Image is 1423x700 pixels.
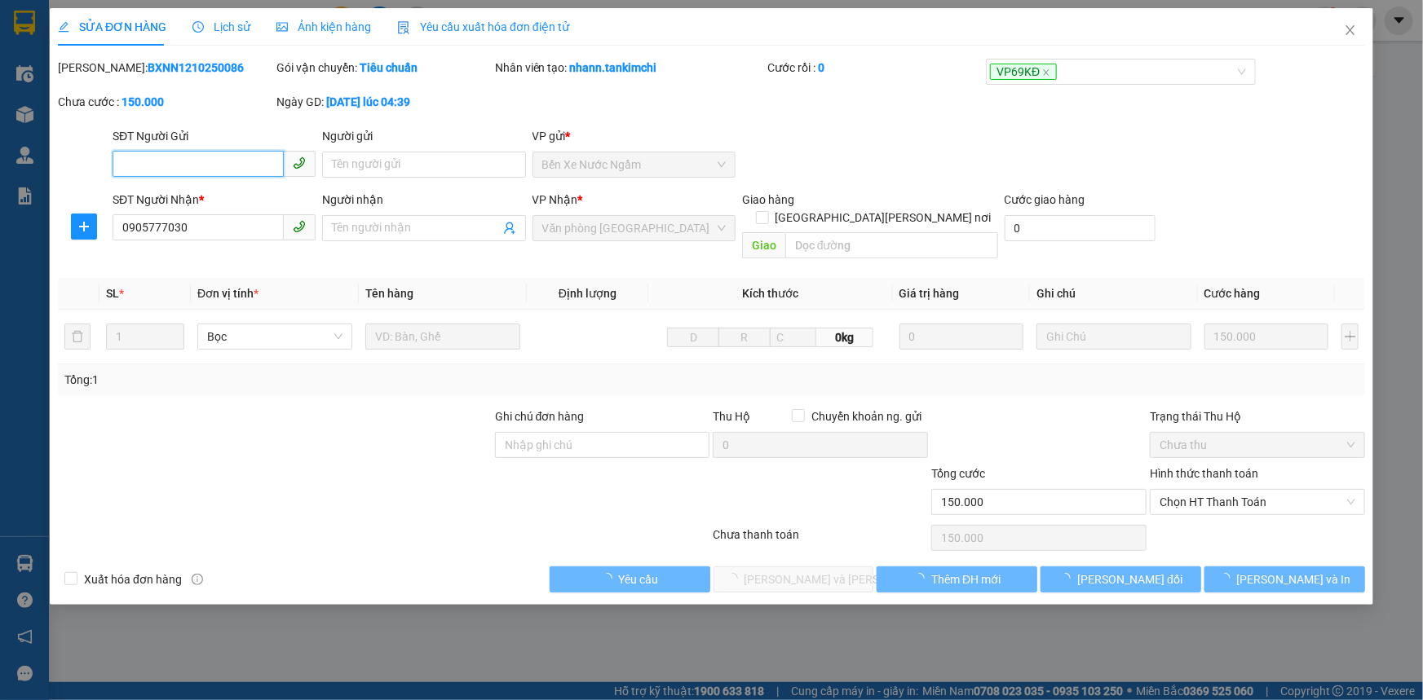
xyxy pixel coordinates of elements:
span: Ảnh kiện hàng [276,20,371,33]
span: picture [276,21,288,33]
span: VP69KĐ [990,64,1057,80]
span: Cước hàng [1204,287,1261,300]
span: Tổng cước [931,467,985,480]
span: Chưa thu [1160,433,1355,457]
div: Người gửi [322,127,525,145]
input: Cước giao hàng [1005,215,1156,241]
span: Bọc [207,324,342,349]
b: [DATE] lúc 04:39 [326,95,410,108]
span: Thêm ĐH mới [931,570,1001,588]
span: loading [1059,573,1077,584]
span: Bến Xe Nước Ngầm [542,152,726,177]
span: info-circle [192,574,203,585]
input: 0 [1204,324,1328,350]
span: plus [72,220,96,233]
button: plus [71,214,97,240]
span: close [1344,24,1357,37]
div: Chưa cước : [58,93,273,111]
button: Yêu cầu [550,566,710,592]
span: phone [293,156,306,169]
span: Lịch sử [192,20,250,33]
span: [PERSON_NAME] đổi [1077,570,1182,588]
input: Ghi chú đơn hàng [495,432,710,458]
div: Nhân viên tạo: [495,59,765,77]
b: BXNN1210250086 [148,61,244,74]
input: R [718,328,771,347]
span: 0kg [816,328,873,347]
img: icon [397,21,410,34]
input: VD: Bàn, Ghế [365,324,520,350]
span: Yêu cầu [619,570,659,588]
div: Ngày GD: [276,93,492,111]
span: loading [601,573,619,584]
label: Ghi chú đơn hàng [495,410,585,423]
input: D [667,328,719,347]
input: Dọc đường [785,232,998,258]
input: Ghi Chú [1036,324,1191,350]
span: loading [913,573,931,584]
input: C [770,328,816,347]
th: Ghi chú [1030,278,1198,310]
span: [GEOGRAPHIC_DATA][PERSON_NAME] nơi [769,209,998,227]
span: [PERSON_NAME] và In [1237,570,1351,588]
div: Cước rồi : [767,59,983,77]
button: Close [1328,8,1373,54]
span: Định lượng [559,287,616,300]
button: [PERSON_NAME] và In [1204,566,1365,592]
button: plus [1341,324,1359,350]
span: VP Nhận [533,193,578,206]
span: loading [1219,573,1237,584]
span: Chọn HT Thanh Toán [1160,490,1355,514]
b: nhann.tankimchi [570,61,657,74]
span: edit [58,21,69,33]
div: Trạng thái Thu Hộ [1150,407,1365,425]
span: Tên hàng [365,287,413,300]
div: Người nhận [322,191,525,209]
span: Kích thước [742,287,798,300]
div: Gói vận chuyển: [276,59,492,77]
button: delete [64,324,91,350]
label: Cước giao hàng [1005,193,1085,206]
label: Hình thức thanh toán [1150,467,1258,480]
span: SỬA ĐƠN HÀNG [58,20,166,33]
span: SL [106,287,119,300]
span: Giao hàng [742,193,794,206]
span: Giao [742,232,785,258]
button: [PERSON_NAME] đổi [1041,566,1201,592]
button: [PERSON_NAME] và [PERSON_NAME] hàng [714,566,874,592]
span: Văn phòng Đà Nẵng [542,216,726,240]
b: 0 [818,61,824,74]
span: clock-circle [192,21,204,33]
div: Chưa thanh toán [712,526,930,554]
input: 0 [899,324,1023,350]
span: Xuất hóa đơn hàng [77,570,188,588]
button: Thêm ĐH mới [877,566,1037,592]
span: Thu Hộ [713,410,750,423]
span: user-add [503,222,516,235]
div: VP gửi [533,127,736,145]
span: Chuyển khoản ng. gửi [805,407,928,425]
span: Yêu cầu xuất hóa đơn điện tử [397,20,569,33]
div: SĐT Người Nhận [113,191,316,209]
div: [PERSON_NAME]: [58,59,273,77]
span: Giá trị hàng [899,287,960,300]
b: 150.000 [122,95,164,108]
b: Tiêu chuẩn [360,61,418,74]
div: Tổng: 1 [64,371,550,389]
span: close [1042,68,1050,77]
div: SĐT Người Gửi [113,127,316,145]
span: Đơn vị tính [197,287,259,300]
span: phone [293,220,306,233]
